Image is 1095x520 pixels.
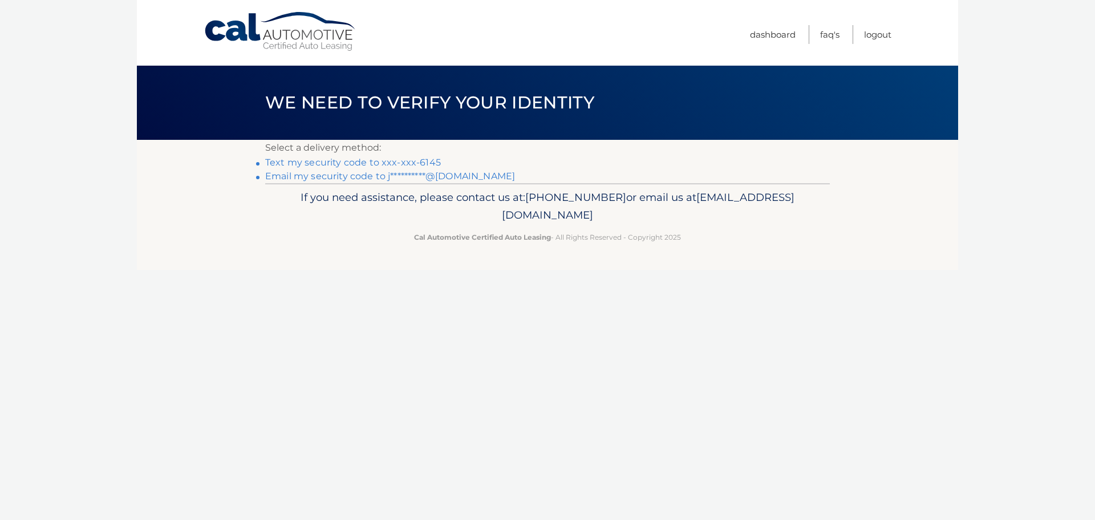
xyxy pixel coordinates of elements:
p: If you need assistance, please contact us at: or email us at [273,188,822,225]
span: [PHONE_NUMBER] [525,191,626,204]
strong: Cal Automotive Certified Auto Leasing [414,233,551,241]
a: Email my security code to j**********@[DOMAIN_NAME] [265,171,515,182]
a: Text my security code to xxx-xxx-6145 [265,157,441,168]
a: Cal Automotive [204,11,358,52]
a: FAQ's [820,25,839,44]
p: - All Rights Reserved - Copyright 2025 [273,231,822,243]
p: Select a delivery method: [265,140,830,156]
a: Logout [864,25,891,44]
span: We need to verify your identity [265,92,594,113]
a: Dashboard [750,25,796,44]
